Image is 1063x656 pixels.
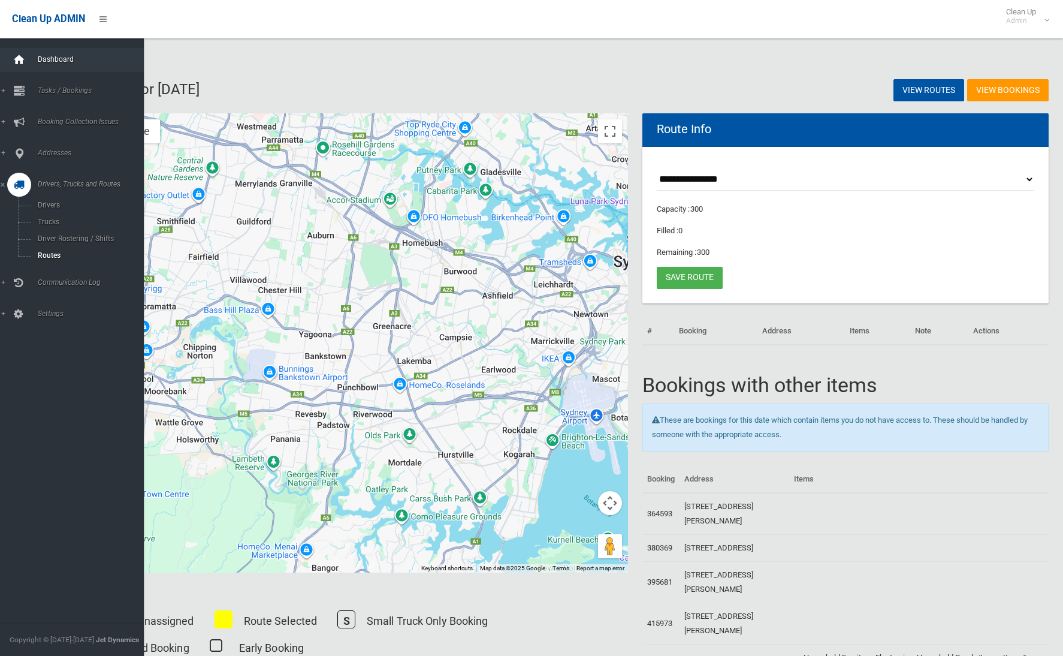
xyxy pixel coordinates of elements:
span: Drivers [34,201,134,209]
a: 395681 [647,577,672,586]
th: # [642,318,675,345]
a: View Bookings [967,79,1049,101]
span: S [337,610,355,628]
a: Report a map error [576,565,624,571]
th: Actions [968,318,1049,345]
span: Drivers, Trucks and Routes [34,180,144,188]
a: View Routes [893,79,964,101]
span: Dashboard [34,55,144,64]
th: Items [789,466,1049,493]
span: Communication Log [34,278,144,287]
small: Admin [1006,16,1036,25]
button: Drag Pegman onto the map to open Street View [598,534,622,558]
span: Routes [34,251,134,260]
p: Capacity : [657,202,1035,216]
strong: Jet Dynamics [96,636,139,644]
p: Small Truck Only Booking [367,611,488,631]
span: Map data ©2025 Google [480,565,545,571]
span: Driver Rostering / Shifts [34,234,134,243]
h2: Create route for [DATE] [53,82,543,97]
span: Trucks [34,218,134,226]
button: Toggle fullscreen view [598,119,622,143]
td: [STREET_ADDRESS][PERSON_NAME] [680,493,790,535]
span: Settings [34,309,144,318]
th: Address [757,318,845,345]
p: Route Selected [244,611,317,631]
span: Booking Collection Issues [34,118,144,126]
span: Clean Up ADMIN [12,13,85,25]
p: Filled : [657,224,1035,238]
span: 300 [690,204,703,213]
a: 380369 [647,543,672,552]
p: Route Unassigned [106,611,194,631]
span: Clean Up [1000,7,1048,25]
button: Keyboard shortcuts [421,564,473,573]
th: Address [680,466,790,493]
a: 415973 [647,619,672,628]
th: Booking [674,318,757,345]
span: Tasks / Bookings [34,86,144,95]
h1: Bookings with other items [642,374,1049,396]
span: 0 [678,226,683,235]
a: Terms (opens in new tab) [552,565,569,571]
td: [STREET_ADDRESS] [680,535,790,562]
th: Booking [642,466,680,493]
td: [STREET_ADDRESS][PERSON_NAME] [680,562,790,603]
header: Route Info [642,118,726,141]
span: 300 [697,248,709,257]
th: Items [845,318,911,345]
span: Addresses [34,149,144,157]
span: Copyright © [DATE]-[DATE] [10,636,94,644]
button: Map camera controls [598,491,622,515]
p: Remaining : [657,245,1035,260]
td: [STREET_ADDRESS][PERSON_NAME] [680,603,790,645]
a: Save route [657,267,723,289]
div: These are bookings for this date which contain items you do not have access to. These should be h... [642,404,1049,452]
a: 364593 [647,509,672,518]
th: Note [910,318,968,345]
